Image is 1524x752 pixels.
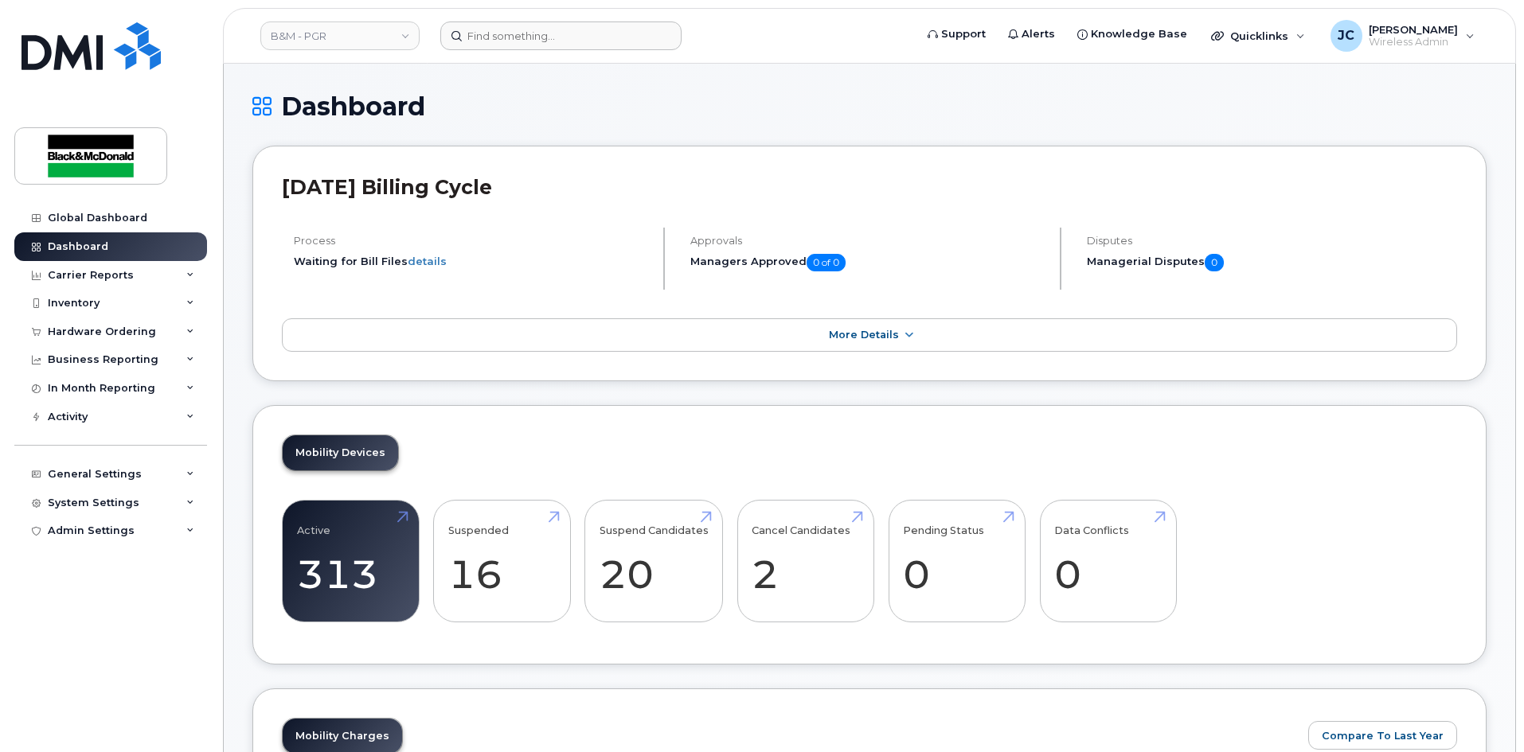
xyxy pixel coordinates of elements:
[297,508,404,614] a: Active 313
[1087,235,1457,247] h4: Disputes
[600,508,709,614] a: Suspend Candidates 20
[294,235,650,247] h4: Process
[1087,254,1457,271] h5: Managerial Disputes
[752,508,859,614] a: Cancel Candidates 2
[690,254,1046,271] h5: Managers Approved
[1205,254,1224,271] span: 0
[807,254,846,271] span: 0 of 0
[690,235,1046,247] h4: Approvals
[1308,721,1457,750] button: Compare To Last Year
[283,435,398,470] a: Mobility Devices
[408,255,447,267] a: details
[282,175,1457,199] h2: [DATE] Billing Cycle
[448,508,556,614] a: Suspended 16
[294,254,650,269] li: Waiting for Bill Files
[903,508,1010,614] a: Pending Status 0
[1054,508,1162,614] a: Data Conflicts 0
[829,329,899,341] span: More Details
[252,92,1487,120] h1: Dashboard
[1322,728,1444,743] span: Compare To Last Year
